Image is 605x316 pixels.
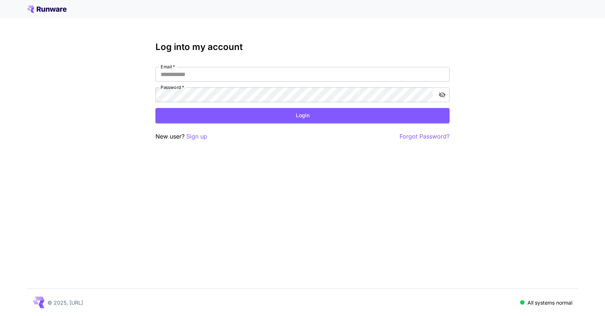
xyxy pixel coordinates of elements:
[161,84,184,90] label: Password
[186,132,207,141] button: Sign up
[155,132,207,141] p: New user?
[155,42,450,52] h3: Log into my account
[400,132,450,141] button: Forgot Password?
[161,64,175,70] label: Email
[155,108,450,123] button: Login
[436,88,449,101] button: toggle password visibility
[47,299,83,306] p: © 2025, [URL]
[527,299,572,306] p: All systems normal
